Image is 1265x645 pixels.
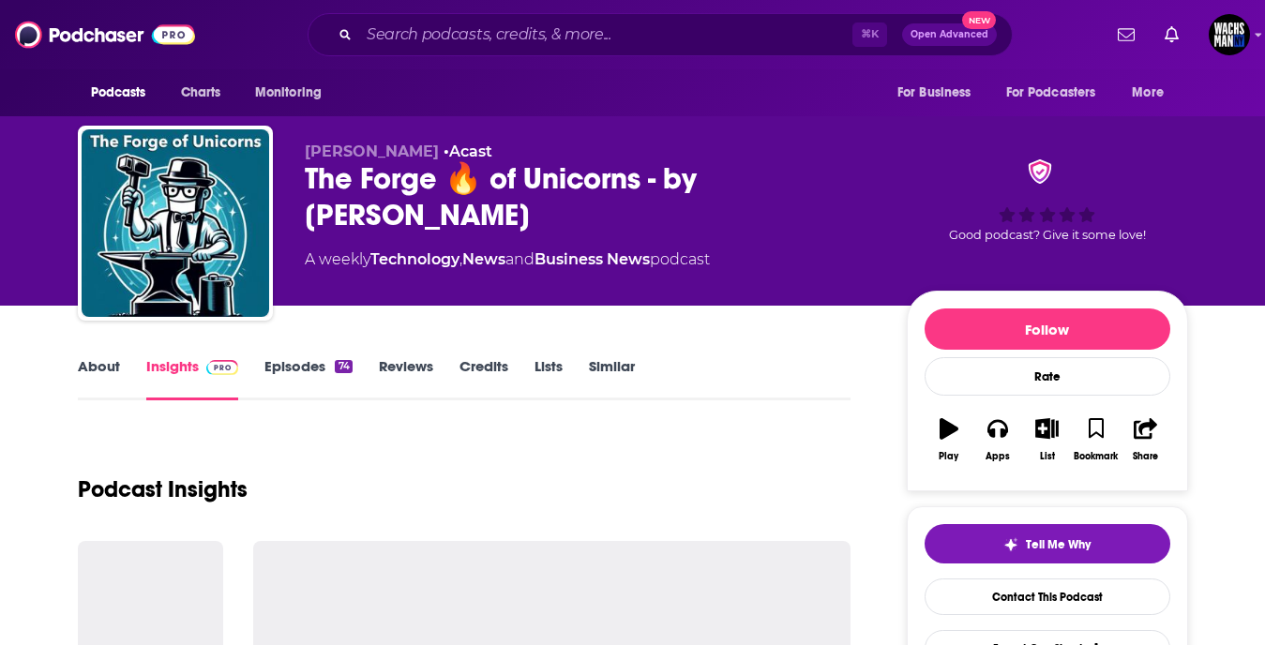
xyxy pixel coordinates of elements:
img: tell me why sparkle [1003,537,1018,552]
img: The Forge 🔥 of Unicorns - by Michele Brissoni [82,129,269,317]
a: Acast [449,142,492,160]
span: ⌘ K [852,22,887,47]
div: List [1040,451,1055,462]
span: Charts [181,80,221,106]
button: open menu [884,75,995,111]
a: Technology [370,250,459,268]
div: Bookmark [1074,451,1118,462]
a: Reviews [379,357,433,400]
span: , [459,250,462,268]
button: Open AdvancedNew [902,23,997,46]
span: Open Advanced [911,30,988,39]
button: open menu [1119,75,1187,111]
div: A weekly podcast [305,248,710,271]
button: open menu [78,75,171,111]
span: Monitoring [255,80,322,106]
span: Logged in as WachsmanNY [1209,14,1250,55]
a: InsightsPodchaser Pro [146,357,239,400]
div: Play [939,451,958,462]
div: 74 [335,360,352,373]
span: New [962,11,996,29]
a: Contact This Podcast [925,578,1170,615]
span: Podcasts [91,80,146,106]
button: Show profile menu [1209,14,1250,55]
button: Follow [925,308,1170,350]
img: verified Badge [1022,159,1058,184]
button: Play [925,406,973,473]
a: Show notifications dropdown [1157,19,1186,51]
input: Search podcasts, credits, & more... [359,20,852,50]
a: Credits [459,357,508,400]
button: Apps [973,406,1022,473]
button: Share [1121,406,1169,473]
button: open menu [994,75,1123,111]
a: Similar [589,357,635,400]
div: verified BadgeGood podcast? Give it some love! [907,142,1188,259]
img: Podchaser Pro [206,360,239,375]
div: Search podcasts, credits, & more... [308,13,1013,56]
div: Rate [925,357,1170,396]
a: News [462,250,505,268]
span: and [505,250,535,268]
span: Good podcast? Give it some love! [949,228,1146,242]
h1: Podcast Insights [78,475,248,503]
button: tell me why sparkleTell Me Why [925,524,1170,563]
span: • [444,142,492,160]
img: Podchaser - Follow, Share and Rate Podcasts [15,17,195,52]
a: Lists [535,357,563,400]
span: Tell Me Why [1026,537,1091,552]
div: Share [1133,451,1158,462]
img: User Profile [1209,14,1250,55]
span: [PERSON_NAME] [305,142,439,160]
button: Bookmark [1072,406,1121,473]
a: Episodes74 [264,357,352,400]
span: For Business [897,80,971,106]
button: open menu [242,75,346,111]
button: List [1022,406,1071,473]
span: For Podcasters [1006,80,1096,106]
a: Business News [535,250,650,268]
div: Apps [986,451,1010,462]
span: More [1132,80,1164,106]
a: About [78,357,120,400]
a: Charts [169,75,233,111]
a: Show notifications dropdown [1110,19,1142,51]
